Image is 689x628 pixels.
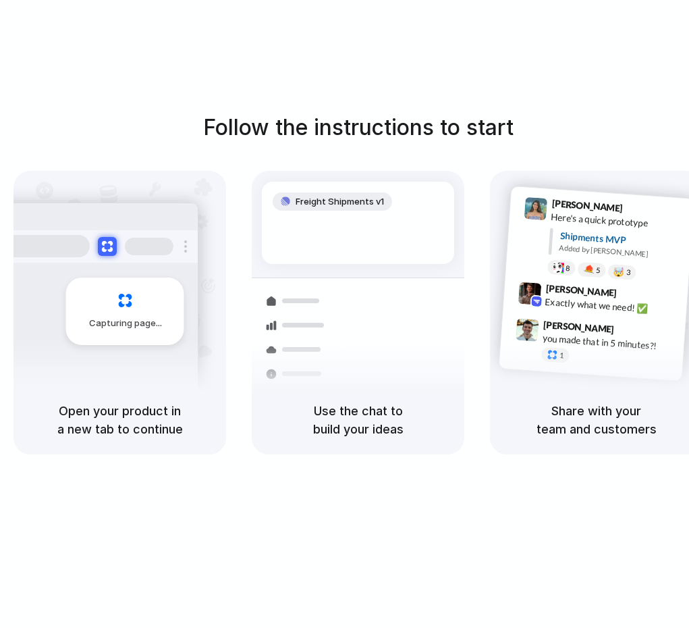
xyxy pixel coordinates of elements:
span: 1 [559,351,563,359]
span: 8 [565,264,570,271]
span: 5 [595,266,600,273]
span: [PERSON_NAME] [545,280,617,300]
h5: Use the chat to build your ideas [268,402,448,438]
div: 🤯 [613,267,624,277]
h5: Open your product in a new tab to continue [30,402,210,438]
span: 9:47 AM [618,323,646,340]
div: Exactly what we need! ✅ [545,294,680,317]
span: 3 [626,268,630,276]
span: [PERSON_NAME] [551,196,623,215]
h5: Share with your team and customers [506,402,686,438]
span: Capturing page [89,317,164,330]
span: Freight Shipments v1 [296,195,384,209]
div: you made that in 5 minutes?! [542,331,677,354]
span: [PERSON_NAME] [543,317,614,336]
h1: Follow the instructions to start [203,111,514,144]
div: Shipments MVP [559,228,684,251]
span: 9:42 AM [620,287,648,303]
div: Here's a quick prototype [550,209,685,232]
div: Added by [PERSON_NAME] [559,242,683,261]
span: 9:41 AM [626,202,654,218]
